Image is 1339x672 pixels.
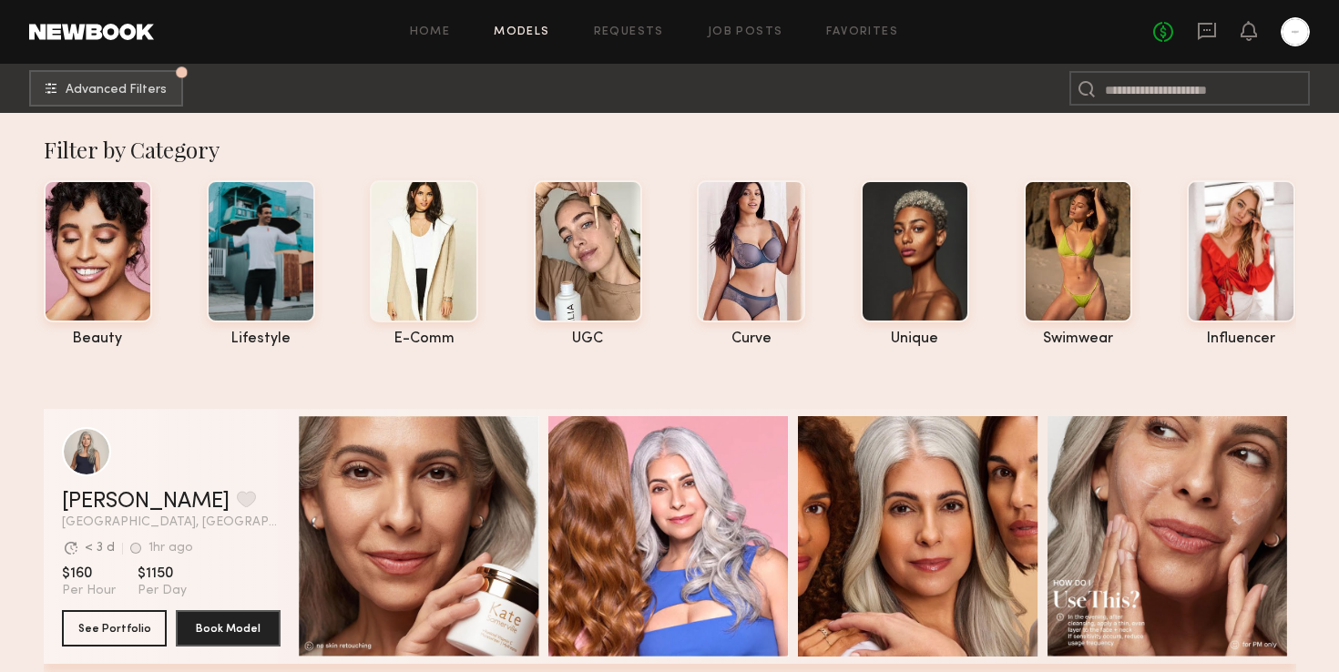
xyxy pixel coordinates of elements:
span: Per Hour [62,583,116,599]
span: Advanced Filters [66,84,167,97]
div: swimwear [1024,331,1132,347]
button: See Portfolio [62,610,167,647]
div: < 3 d [85,542,115,555]
div: unique [861,331,969,347]
div: curve [697,331,805,347]
a: Home [410,26,451,38]
div: 1hr ago [148,542,193,555]
button: Advanced Filters [29,70,183,107]
a: Job Posts [708,26,783,38]
div: UGC [534,331,642,347]
div: Filter by Category [44,135,1296,164]
span: $1150 [138,565,187,583]
span: Per Day [138,583,187,599]
a: Requests [594,26,664,38]
div: beauty [44,331,152,347]
a: [PERSON_NAME] [62,491,230,513]
a: Favorites [826,26,898,38]
span: $160 [62,565,116,583]
span: [GEOGRAPHIC_DATA], [GEOGRAPHIC_DATA] [62,516,281,529]
button: Book Model [176,610,281,647]
div: e-comm [370,331,478,347]
div: lifestyle [207,331,315,347]
a: Models [494,26,549,38]
div: influencer [1187,331,1295,347]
